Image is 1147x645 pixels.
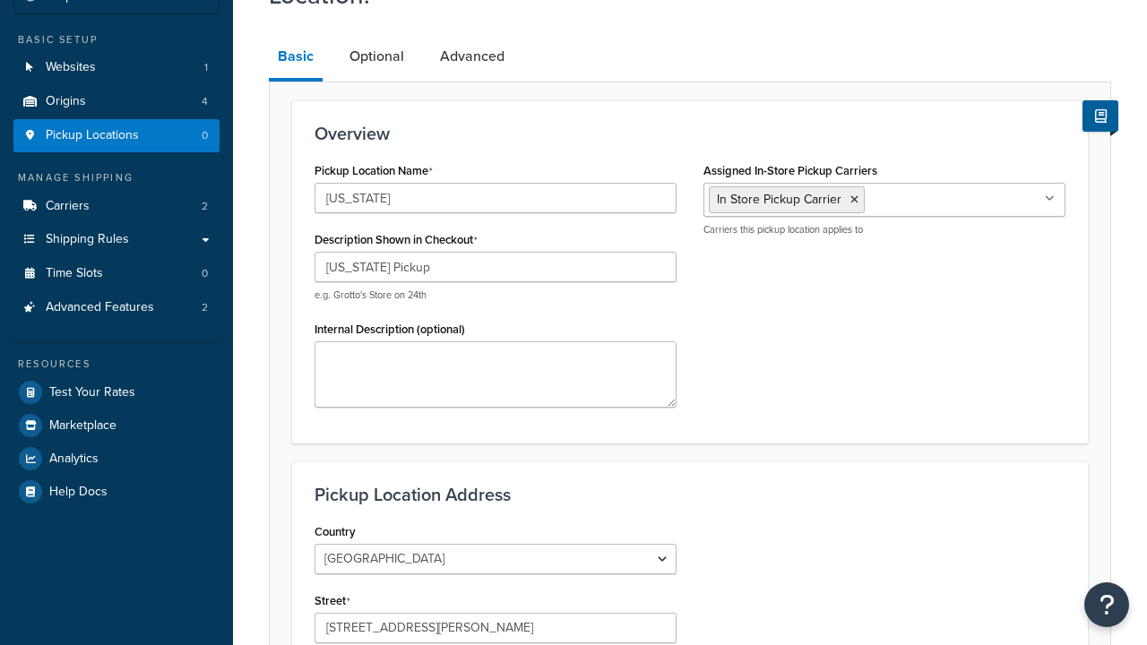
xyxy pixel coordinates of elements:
[13,119,220,152] li: Pickup Locations
[315,124,1065,143] h3: Overview
[13,119,220,152] a: Pickup Locations0
[13,476,220,508] a: Help Docs
[431,35,513,78] a: Advanced
[49,485,108,500] span: Help Docs
[315,233,478,247] label: Description Shown in Checkout
[13,257,220,290] a: Time Slots0
[13,190,220,223] a: Carriers2
[13,51,220,84] li: Websites
[46,199,90,214] span: Carriers
[202,199,208,214] span: 2
[13,170,220,185] div: Manage Shipping
[13,357,220,372] div: Resources
[46,128,139,143] span: Pickup Locations
[717,190,841,209] span: In Store Pickup Carrier
[46,232,129,247] span: Shipping Rules
[13,85,220,118] li: Origins
[315,525,356,538] label: Country
[13,443,220,475] a: Analytics
[13,257,220,290] li: Time Slots
[315,594,350,608] label: Street
[49,418,116,434] span: Marketplace
[13,409,220,442] a: Marketplace
[49,385,135,400] span: Test Your Rates
[13,376,220,408] a: Test Your Rates
[13,223,220,256] a: Shipping Rules
[46,94,86,109] span: Origins
[13,291,220,324] li: Advanced Features
[269,35,323,82] a: Basic
[13,85,220,118] a: Origins4
[341,35,413,78] a: Optional
[13,190,220,223] li: Carriers
[13,51,220,84] a: Websites1
[49,451,99,467] span: Analytics
[46,60,96,75] span: Websites
[46,266,103,281] span: Time Slots
[703,164,877,177] label: Assigned In-Store Pickup Carriers
[202,94,208,109] span: 4
[1082,100,1118,132] button: Show Help Docs
[202,128,208,143] span: 0
[202,300,208,315] span: 2
[315,485,1065,504] h3: Pickup Location Address
[13,32,220,47] div: Basic Setup
[46,300,154,315] span: Advanced Features
[315,322,465,336] label: Internal Description (optional)
[703,223,1065,236] p: Carriers this pickup location applies to
[13,291,220,324] a: Advanced Features2
[202,266,208,281] span: 0
[315,288,677,302] p: e.g. Grotto's Store on 24th
[204,60,208,75] span: 1
[315,164,433,178] label: Pickup Location Name
[1084,582,1129,627] button: Open Resource Center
